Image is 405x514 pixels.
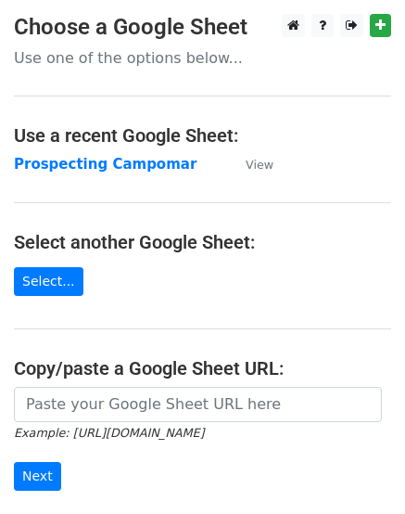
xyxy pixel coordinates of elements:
p: Use one of the options below... [14,48,391,68]
a: Select... [14,267,83,296]
a: View [227,156,273,173]
h4: Use a recent Google Sheet: [14,124,391,147]
small: Example: [URL][DOMAIN_NAME] [14,426,204,440]
input: Paste your Google Sheet URL here [14,387,382,422]
input: Next [14,462,61,491]
a: Prospecting Campomar [14,156,196,173]
h3: Choose a Google Sheet [14,14,391,41]
h4: Copy/paste a Google Sheet URL: [14,357,391,379]
small: View [246,158,273,172]
h4: Select another Google Sheet: [14,231,391,253]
